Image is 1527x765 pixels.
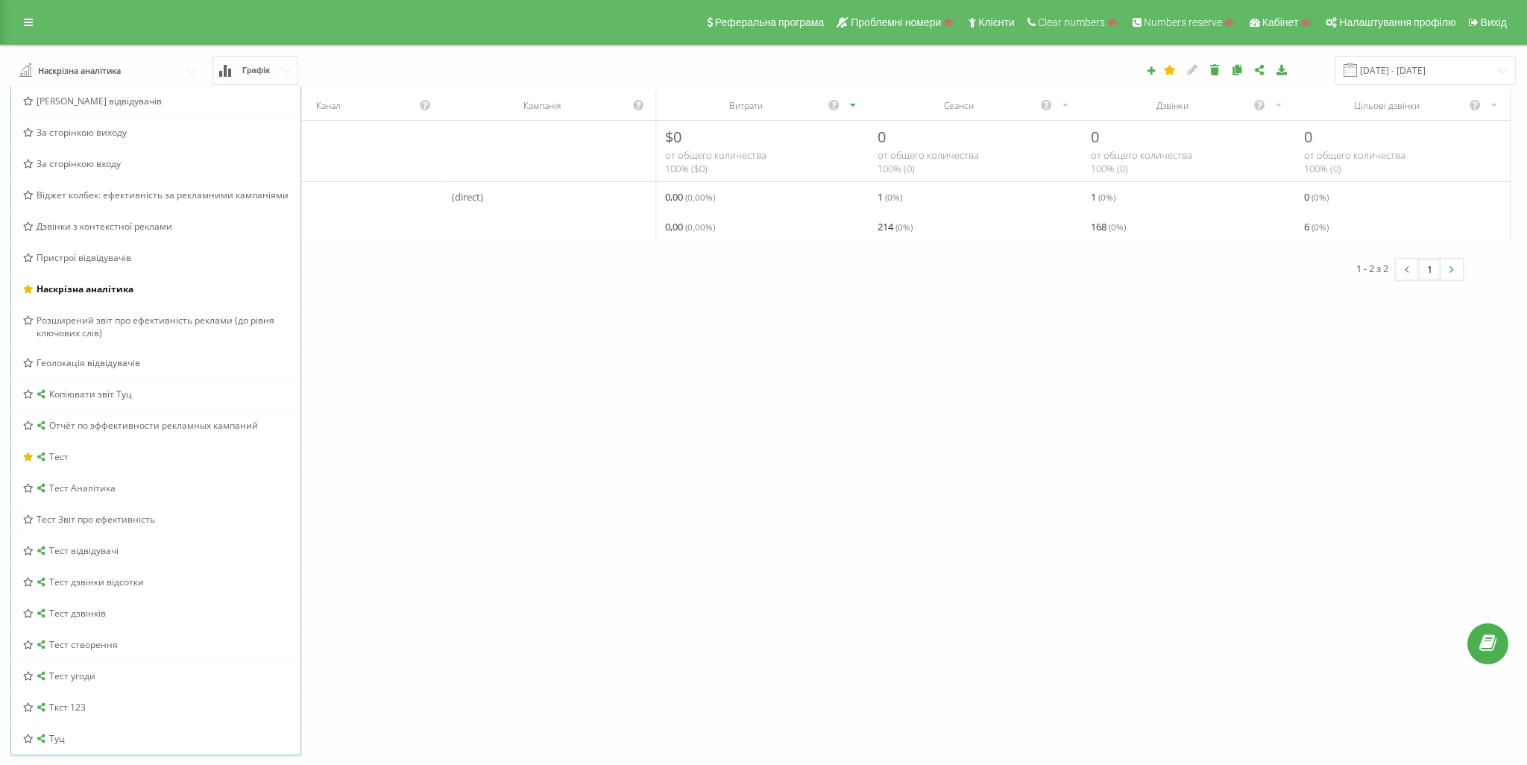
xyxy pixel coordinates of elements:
span: 1 [1091,188,1115,206]
span: Графік [242,66,270,75]
span: 0 [1091,127,1099,147]
span: Тест відвідувачі [49,544,119,557]
div: Витрати [665,99,828,112]
div: Сеанси [878,99,1040,112]
span: 0,00 [665,218,715,236]
span: ( 0 %) [1312,221,1329,233]
span: Clear numbers [1038,16,1105,28]
span: от общего количества 100% ( $ 0 ) [665,148,766,175]
div: Кампанія [452,99,632,112]
i: Звіт доступний у всіх проектах [37,544,47,553]
span: (direct) [452,188,483,206]
span: За сторінкою виходу [37,126,127,139]
span: Наскрізна аналітика [37,283,133,295]
span: Кабінет [1262,16,1299,28]
span: 168 [1091,218,1126,236]
span: Тест дзвінків [49,607,106,620]
span: Копіювати звіт Туц [49,388,132,400]
span: Клієнти [978,16,1015,28]
i: Звіт доступний у всіх проектах [37,482,47,491]
span: Ткст 123 [49,701,86,714]
i: Звіт доступний у всіх проектах [37,388,47,397]
span: Туц [49,732,65,745]
i: Звіт доступний у всіх проектах [37,607,47,616]
span: 0,00 [665,188,715,206]
i: Звіт доступний у всіх проектах [37,419,47,428]
i: Звіт доступний у всіх проектах [37,701,47,710]
i: Поділитися налаштуваннями звіту [1253,64,1266,75]
button: Графік [212,56,298,85]
i: Цей звіт буде завантажено першим при відкритті Аналітики. Ви можете призначити будь-який інший ва... [1164,64,1177,75]
span: Numbers reserve [1144,16,1222,28]
i: Копіювати звіт [1231,64,1244,75]
span: Тест створення [49,638,118,651]
span: 6 [1304,218,1329,236]
span: 0 [1304,188,1329,206]
span: ( 0,00 %) [685,221,715,233]
span: ( 0 %) [1312,191,1329,203]
i: Звіт доступний у всіх проектах [37,638,47,647]
span: Тест дзвінки відсотки [49,576,144,588]
span: от общего количества 100% ( 0 ) [1304,148,1405,175]
span: [PERSON_NAME] відвідувачів [37,95,162,107]
i: Редагувати звіт [1186,64,1199,75]
span: Отчёт по эффективности рекламных кампаний [49,419,258,432]
span: ( 0 %) [1109,221,1126,233]
span: Тест угоди [49,670,95,682]
span: Геолокація відвідувачів [37,356,140,369]
span: 1 [878,188,902,206]
i: Створити звіт [1146,66,1156,75]
i: Звіт доступний у всіх проектах [37,576,47,585]
div: scrollable content [16,90,1511,242]
i: Видалити звіт [1209,64,1221,75]
span: Вихід [1481,16,1507,28]
span: $ 0 [665,127,681,147]
span: Налаштування профілю [1339,16,1455,28]
span: ( 0 %) [885,191,902,203]
i: Звіт доступний у всіх проектах [37,450,47,459]
span: Дзвінки з контекстної реклами [37,220,172,233]
span: ( 0 %) [1098,191,1115,203]
span: Реферальна програма [715,16,825,28]
span: Тест Аналітика [49,482,116,494]
span: За сторінкою входу [37,157,121,170]
span: от общего количества 100% ( 0 ) [878,148,979,175]
div: Канал [239,99,419,112]
i: Завантажити звіт [1276,64,1288,75]
span: Тест Звіт про ефективність [37,513,155,526]
i: Звіт доступний у всіх проектах [37,732,47,741]
span: 214 [878,218,913,236]
div: Цільові дзвінки [1304,99,1469,112]
span: Розширений звіт про ефективність реклами (до рівня ключових слів) [37,314,289,339]
span: от общего количества 100% ( 0 ) [1091,148,1192,175]
span: 0 [878,127,886,147]
span: ( 0,00 %) [685,191,715,203]
span: Проблемні номери [851,16,941,28]
a: 1 [1418,259,1441,280]
span: Віджет колбек: ефективність за рекламними кампаніями [37,189,289,201]
span: 0 [1304,127,1312,147]
span: ( 0 %) [895,221,913,233]
div: 1 - 2 з 2 [1356,261,1388,276]
div: Дзвінки [1091,99,1253,112]
span: Тест [49,450,69,463]
span: Пристрої відвідувачів [37,251,131,264]
i: Звіт доступний у всіх проектах [37,670,47,679]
